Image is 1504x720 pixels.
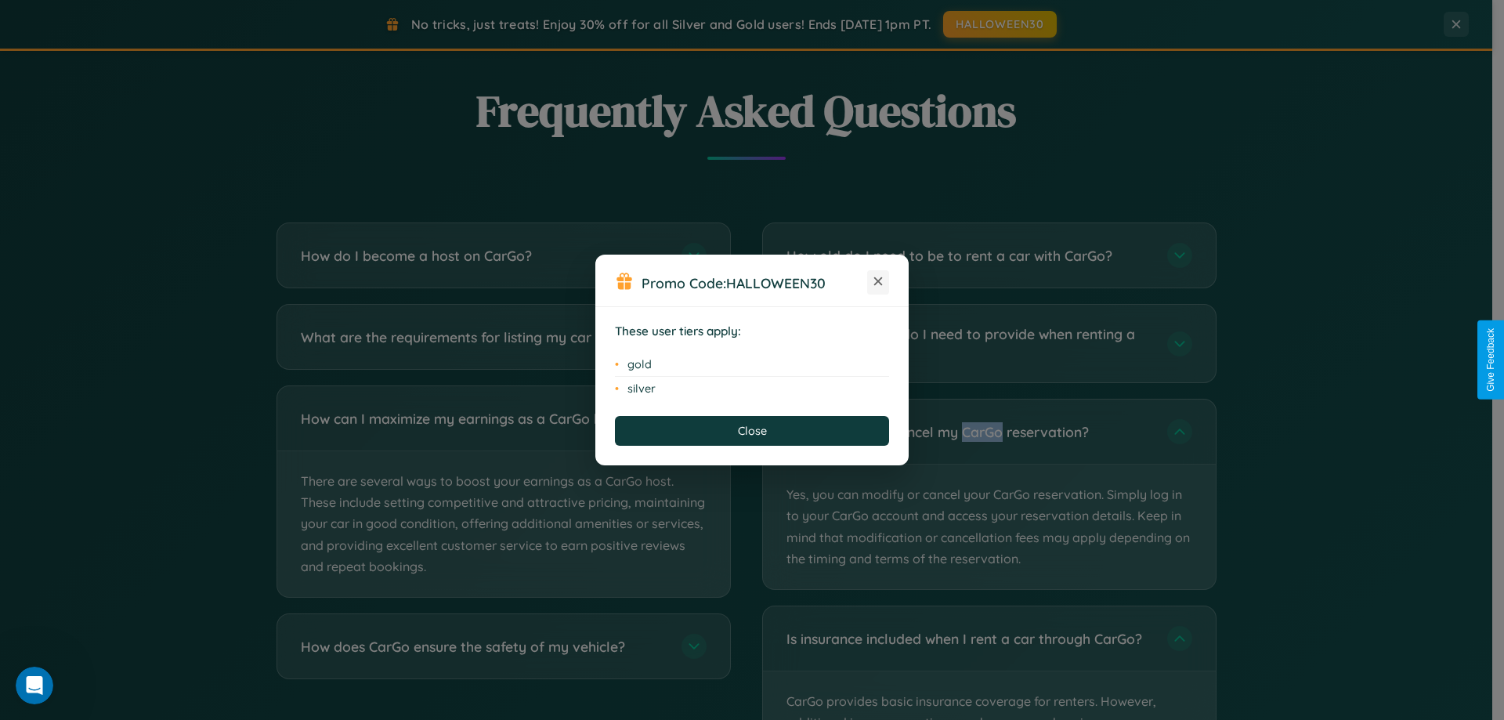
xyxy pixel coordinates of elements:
iframe: Intercom live chat [16,667,53,704]
b: HALLOWEEN30 [726,274,826,291]
strong: These user tiers apply: [615,324,741,338]
li: silver [615,377,889,400]
h3: Promo Code: [642,274,867,291]
button: Close [615,416,889,446]
div: Give Feedback [1485,328,1496,392]
li: gold [615,353,889,377]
